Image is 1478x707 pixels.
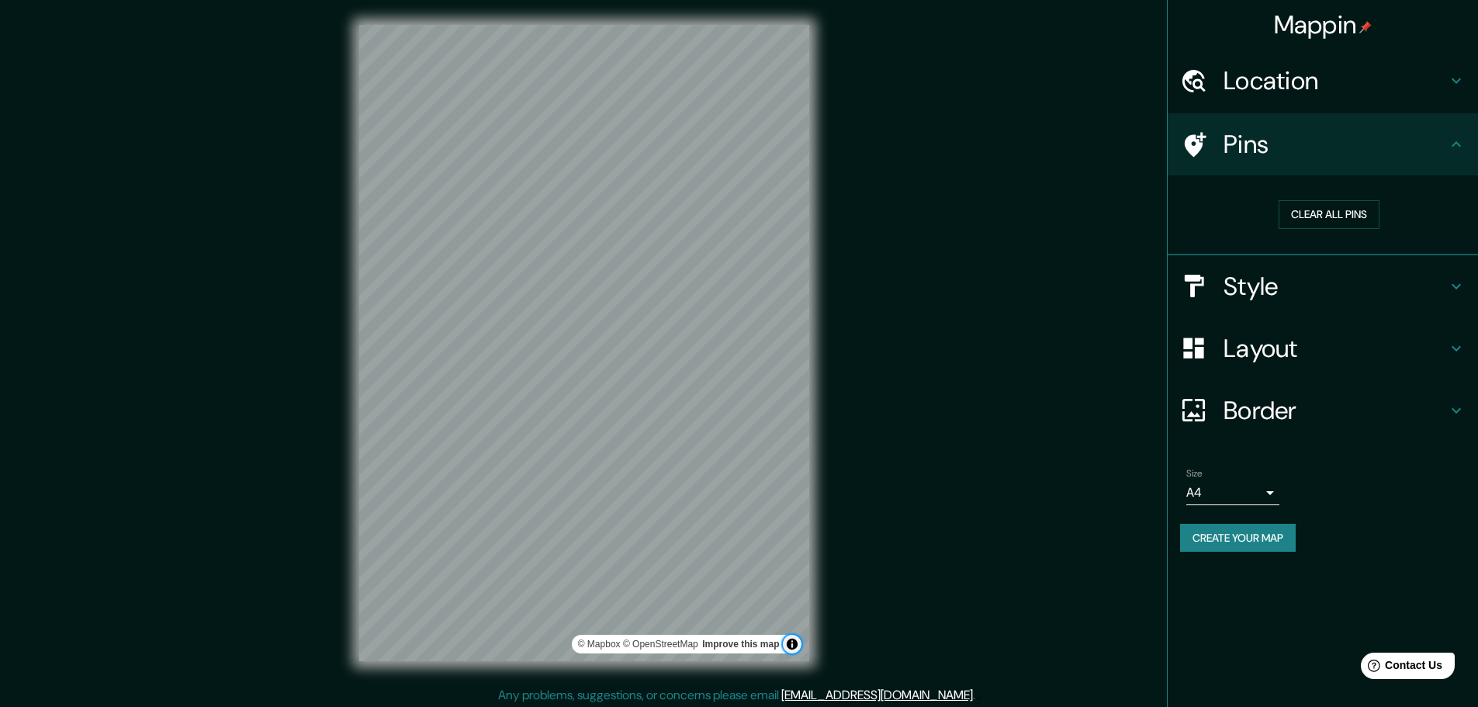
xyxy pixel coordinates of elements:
h4: Border [1224,395,1447,426]
label: Size [1186,466,1203,480]
div: Pins [1168,113,1478,175]
div: Location [1168,50,1478,112]
h4: Location [1224,65,1447,96]
h4: Pins [1224,129,1447,160]
p: Any problems, suggestions, or concerns please email . [498,686,975,705]
canvas: Map [359,25,809,661]
div: A4 [1186,480,1279,505]
button: Toggle attribution [783,635,801,653]
div: Layout [1168,317,1478,379]
div: Border [1168,379,1478,442]
div: . [975,686,978,705]
iframe: Help widget launcher [1340,646,1461,690]
h4: Style [1224,271,1447,302]
button: Create your map [1180,524,1296,553]
div: . [978,686,981,705]
img: pin-icon.png [1359,21,1372,33]
h4: Layout [1224,333,1447,364]
a: Mapbox [578,639,621,650]
a: Map feedback [702,639,779,650]
h4: Mappin [1274,9,1372,40]
a: OpenStreetMap [623,639,698,650]
div: Style [1168,255,1478,317]
a: [EMAIL_ADDRESS][DOMAIN_NAME] [781,687,973,703]
button: Clear all pins [1279,200,1379,229]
